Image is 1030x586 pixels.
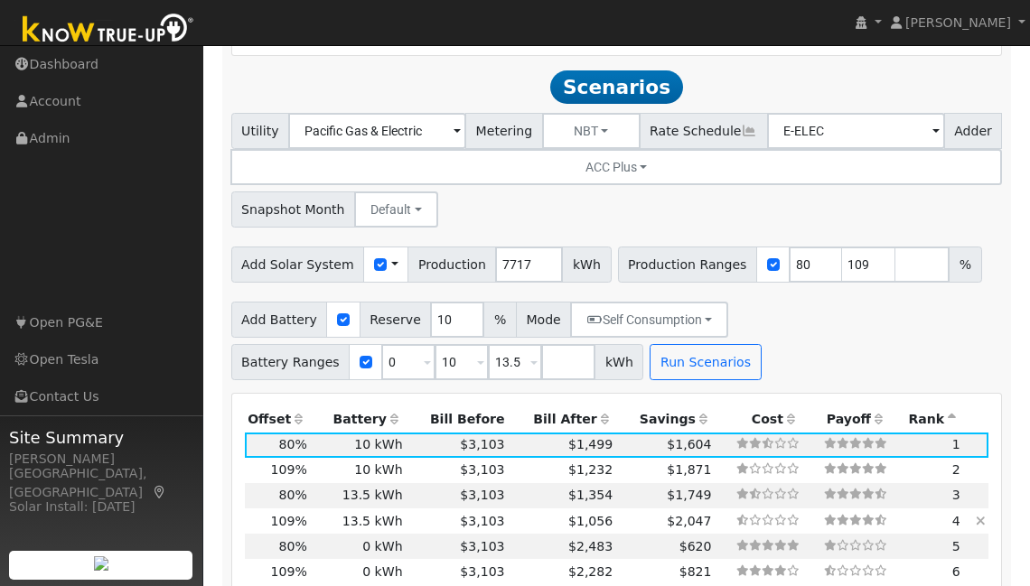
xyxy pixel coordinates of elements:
[570,302,728,338] button: Self Consumption
[516,302,571,338] span: Mode
[460,462,504,477] span: $3,103
[952,462,960,477] span: 2
[650,344,761,380] button: Run Scenarios
[483,302,516,338] span: %
[767,113,945,149] input: Select a Rate Schedule
[460,437,504,451] span: $3,103
[667,514,711,528] span: $2,047
[905,15,1011,30] span: [PERSON_NAME]
[679,564,712,579] span: $821
[310,458,406,483] td: 10 kWh
[310,407,406,433] th: Battery
[152,485,168,499] a: Map
[310,534,406,559] td: 0 kWh
[568,564,613,579] span: $2,282
[271,564,307,579] span: 109%
[667,437,711,451] span: $1,604
[640,412,696,426] span: Savings
[568,437,613,451] span: $1,499
[952,514,960,528] span: 4
[278,488,306,502] span: 80%
[271,514,307,528] span: 109%
[562,246,611,283] span: kWh
[568,539,613,553] span: $2,483
[9,425,193,450] span: Site Summary
[827,412,871,426] span: Payoff
[640,113,768,149] span: Rate Schedule
[9,464,193,502] div: [GEOGRAPHIC_DATA], [GEOGRAPHIC_DATA]
[550,70,683,104] span: Scenarios
[460,539,504,553] span: $3,103
[908,412,944,426] span: Rank
[460,564,504,579] span: $3,103
[944,113,1003,149] span: Adder
[952,437,960,451] span: 1
[14,10,203,51] img: Know True-Up
[231,113,290,149] span: Utility
[9,498,193,516] div: Solar Install: [DATE]
[949,246,981,283] span: %
[976,514,986,528] a: Hide scenario
[231,191,356,228] span: Snapshot Month
[508,407,616,433] th: Bill After
[465,113,543,149] span: Metering
[542,113,641,149] button: NBT
[667,488,711,502] span: $1,749
[568,462,613,477] span: $1,232
[245,407,311,433] th: Offset
[568,514,613,528] span: $1,056
[595,344,643,380] span: kWh
[310,559,406,584] td: 0 kWh
[460,488,504,502] span: $3,103
[94,556,108,571] img: retrieve
[568,488,613,502] span: $1,354
[752,412,783,426] span: Cost
[230,149,1003,185] button: ACC Plus
[679,539,712,553] span: $620
[406,407,508,433] th: Bill Before
[618,246,757,283] span: Production Ranges
[354,191,438,228] button: Default
[360,302,432,338] span: Reserve
[278,539,306,553] span: 80%
[310,433,406,458] td: 10 kWh
[460,514,504,528] span: $3,103
[952,564,960,579] span: 6
[952,488,960,502] span: 3
[310,483,406,508] td: 13.5 kWh
[288,113,466,149] input: Select a Utility
[952,539,960,553] span: 5
[231,344,351,380] span: Battery Ranges
[667,462,711,477] span: $1,871
[407,246,496,283] span: Production
[310,508,406,534] td: 13.5 kWh
[231,246,365,283] span: Add Solar System
[278,437,306,451] span: 80%
[271,462,307,477] span: 109%
[231,302,328,338] span: Add Battery
[9,450,193,469] div: [PERSON_NAME]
